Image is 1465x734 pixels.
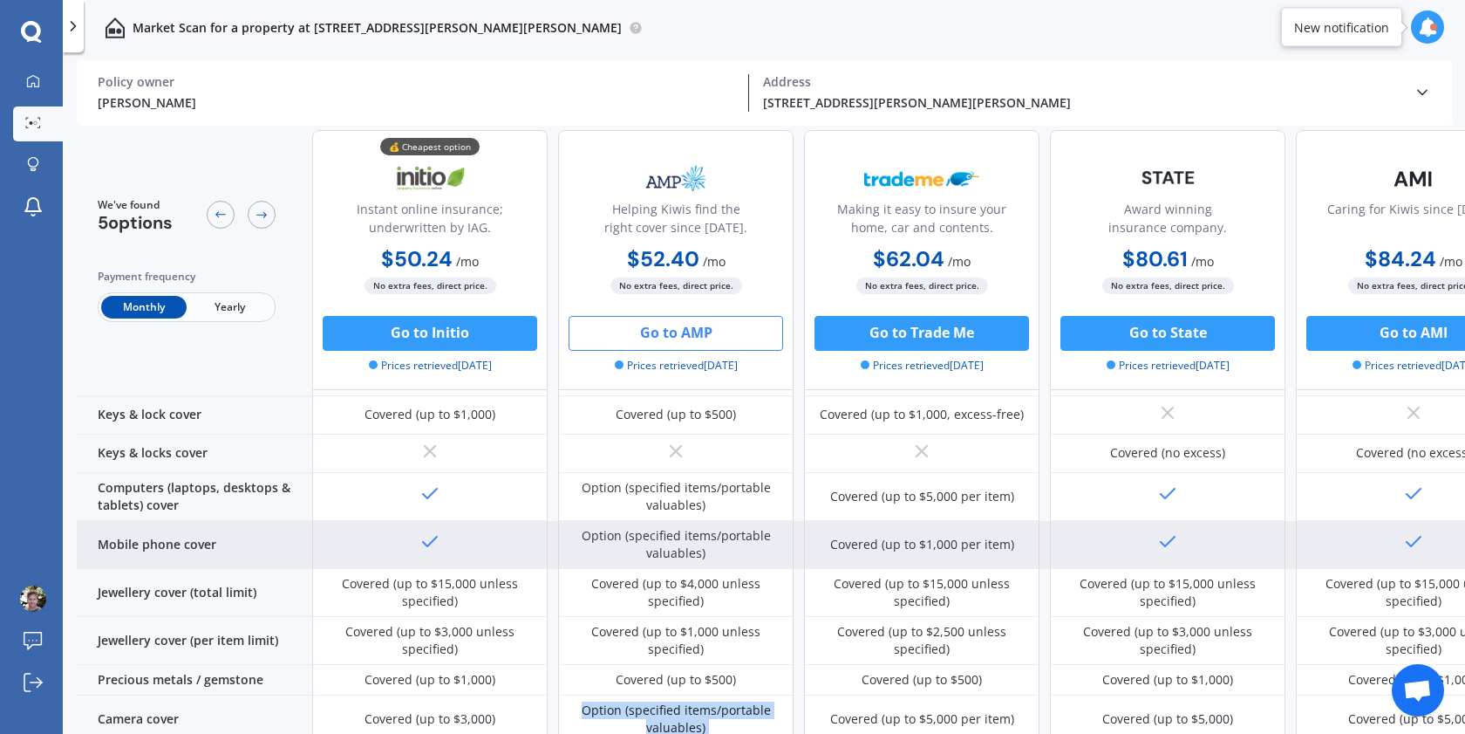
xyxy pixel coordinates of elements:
[1191,253,1214,270] span: / mo
[1110,444,1225,462] div: Covered (no excess)
[618,157,733,201] img: AMP.webp
[627,245,699,272] b: $52.40
[77,435,312,473] div: Keys & locks cover
[1440,253,1462,270] span: / mo
[77,521,312,569] div: Mobile phone cover
[763,74,1400,90] div: Address
[77,473,312,521] div: Computers (laptops, desktops & tablets) cover
[615,358,738,374] span: Prices retrieved [DATE]
[98,93,734,112] div: [PERSON_NAME]
[98,211,173,234] span: 5 options
[571,479,780,514] div: Option (specified items/portable valuables)
[369,358,492,374] span: Prices retrieved [DATE]
[98,197,173,213] span: We've found
[817,623,1026,658] div: Covered (up to $2,500 unless specified)
[610,278,742,294] span: No extra fees, direct price.
[325,623,535,658] div: Covered (up to $3,000 unless specified)
[820,406,1024,423] div: Covered (up to $1,000, excess-free)
[133,19,622,37] p: Market Scan for a property at [STREET_ADDRESS][PERSON_NAME][PERSON_NAME]
[327,200,533,244] div: Instant online insurance; underwritten by IAG.
[571,575,780,610] div: Covered (up to $4,000 unless specified)
[571,623,780,658] div: Covered (up to $1,000 unless specified)
[365,406,495,423] div: Covered (up to $1,000)
[861,358,984,374] span: Prices retrieved [DATE]
[1060,316,1275,351] button: Go to State
[1294,18,1389,36] div: New notification
[365,710,495,728] div: Covered (up to $3,000)
[873,245,944,272] b: $62.04
[1102,710,1233,728] div: Covered (up to $5,000)
[372,157,487,201] img: Initio.webp
[864,157,979,201] img: Trademe.webp
[616,671,736,689] div: Covered (up to $500)
[862,671,982,689] div: Covered (up to $500)
[830,488,1014,505] div: Covered (up to $5,000 per item)
[763,93,1400,112] div: [STREET_ADDRESS][PERSON_NAME][PERSON_NAME]
[1102,671,1233,689] div: Covered (up to $1,000)
[819,200,1025,244] div: Making it easy to insure your home, car and contents.
[187,296,272,319] span: Yearly
[856,278,988,294] span: No extra fees, direct price.
[323,316,537,351] button: Go to Initio
[948,253,971,270] span: / mo
[569,316,783,351] button: Go to AMP
[814,316,1029,351] button: Go to Trade Me
[1365,245,1436,272] b: $84.24
[456,253,479,270] span: / mo
[380,138,480,155] div: 💰 Cheapest option
[571,527,780,562] div: Option (specified items/portable valuables)
[1102,278,1234,294] span: No extra fees, direct price.
[1063,575,1272,610] div: Covered (up to $15,000 unless specified)
[703,253,726,270] span: / mo
[365,671,495,689] div: Covered (up to $1,000)
[101,296,187,319] span: Monthly
[1065,200,1271,244] div: Award winning insurance company.
[1110,157,1225,198] img: State-text-1.webp
[1392,664,1444,717] a: Open chat
[77,569,312,617] div: Jewellery cover (total limit)
[381,245,453,272] b: $50.24
[77,617,312,665] div: Jewellery cover (per item limit)
[98,268,276,285] div: Payment frequency
[830,710,1014,728] div: Covered (up to $5,000 per item)
[1107,358,1230,374] span: Prices retrieved [DATE]
[20,586,46,612] img: ACg8ocL-ORyyFmO7Ld_MSPNw0QBR41u8cIXbjKYwnUkDT3MNZztW80-6dg=s96-c
[1063,623,1272,658] div: Covered (up to $3,000 unless specified)
[830,536,1014,553] div: Covered (up to $1,000 per item)
[77,665,312,696] div: Precious metals / gemstone
[98,74,734,90] div: Policy owner
[1122,245,1188,272] b: $80.61
[573,200,779,244] div: Helping Kiwis find the right cover since [DATE].
[365,278,496,294] span: No extra fees, direct price.
[105,17,126,38] img: home-and-contents.b802091223b8502ef2dd.svg
[325,575,535,610] div: Covered (up to $15,000 unless specified)
[817,575,1026,610] div: Covered (up to $15,000 unless specified)
[77,396,312,435] div: Keys & lock cover
[616,406,736,423] div: Covered (up to $500)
